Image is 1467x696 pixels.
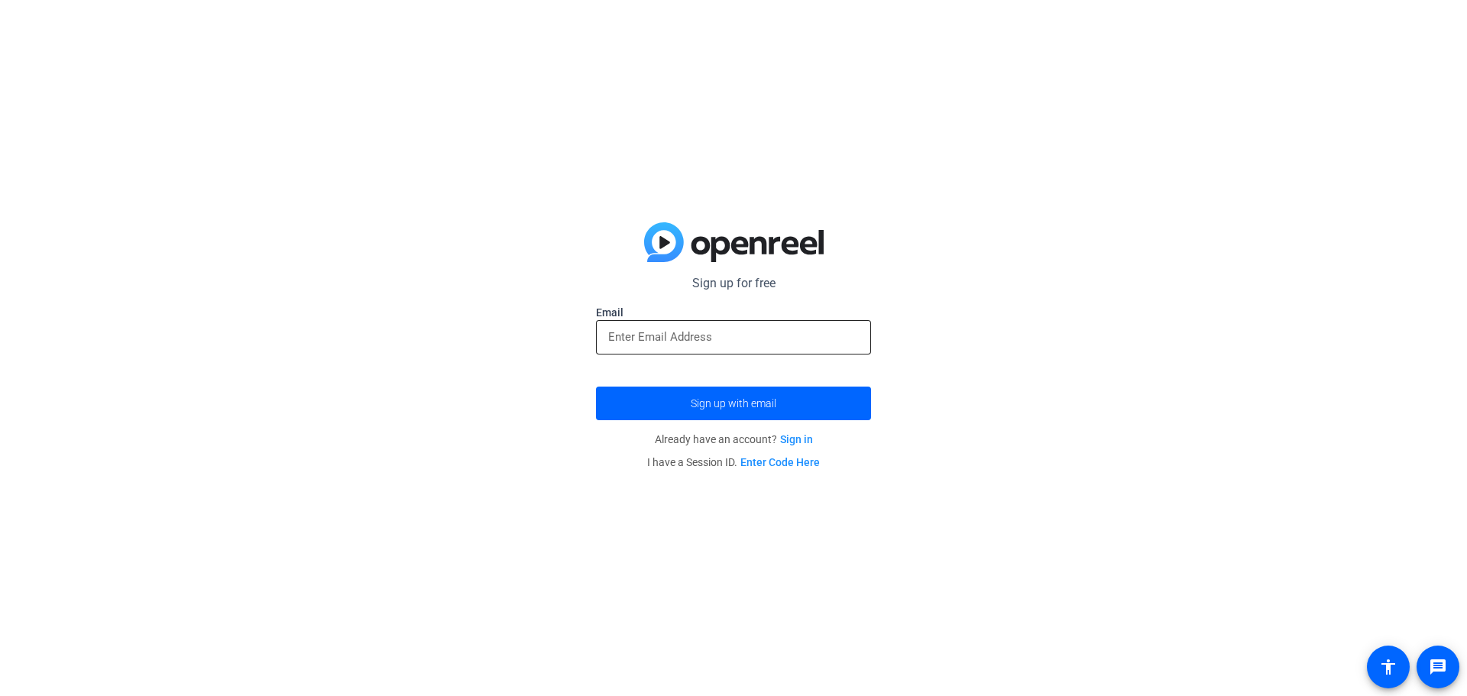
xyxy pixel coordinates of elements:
p: Sign up for free [596,274,871,293]
span: I have a Session ID. [647,456,820,468]
input: Enter Email Address [608,328,859,346]
a: Sign in [780,433,813,445]
a: Enter Code Here [740,456,820,468]
mat-icon: accessibility [1379,658,1397,676]
img: blue-gradient.svg [644,222,824,262]
button: Sign up with email [596,387,871,420]
label: Email [596,305,871,320]
span: Already have an account? [655,433,813,445]
mat-icon: message [1429,658,1447,676]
